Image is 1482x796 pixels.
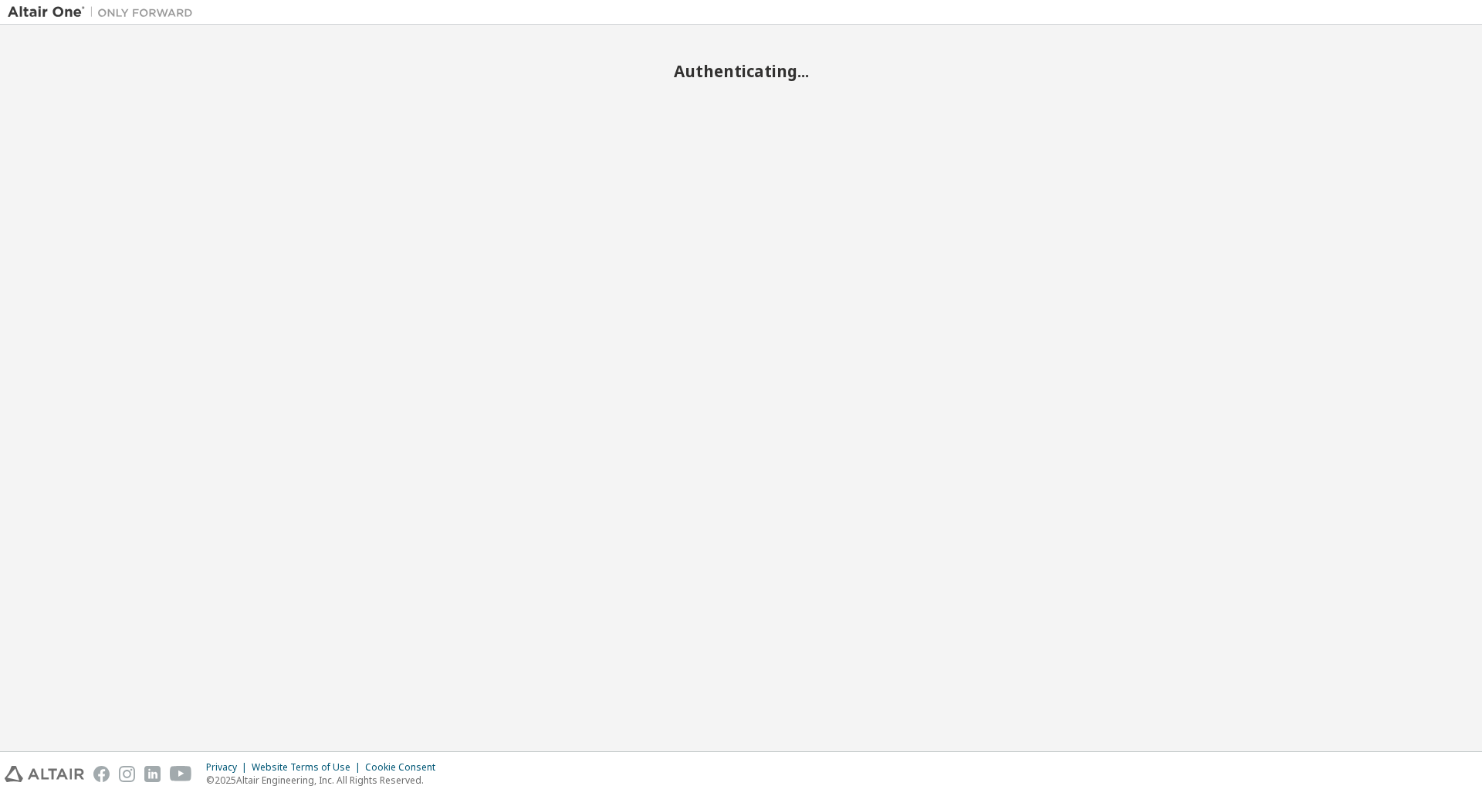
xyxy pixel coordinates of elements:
img: youtube.svg [170,766,192,782]
img: instagram.svg [119,766,135,782]
img: linkedin.svg [144,766,161,782]
img: facebook.svg [93,766,110,782]
div: Website Terms of Use [252,761,365,774]
h2: Authenticating... [8,61,1474,81]
img: altair_logo.svg [5,766,84,782]
div: Privacy [206,761,252,774]
p: © 2025 Altair Engineering, Inc. All Rights Reserved. [206,774,445,787]
div: Cookie Consent [365,761,445,774]
img: Altair One [8,5,201,20]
